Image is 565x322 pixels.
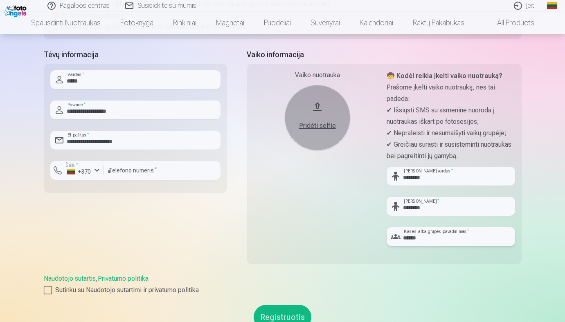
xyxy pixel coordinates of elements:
p: ✔ Išsiųsti SMS su asmenine nuoroda į nuotraukas iškart po fotosesijos; [387,105,515,127]
div: +370 [67,168,91,176]
a: Fotoknyga [110,11,163,34]
a: Magnetai [206,11,254,34]
div: , [44,274,522,295]
div: Vaiko nuotrauka [253,70,382,80]
div: Pridėti selfie [293,121,342,131]
img: /fa2 [4,3,29,17]
button: Šalis*+370 [50,161,104,180]
label: Sutinku su Naudotojo sutartimi ir privatumo politika [44,285,522,295]
button: Pridėti selfie [285,85,350,150]
a: Rinkiniai [163,11,206,34]
a: Puodeliai [254,11,301,34]
label: Šalis [63,162,80,168]
a: Spausdinti nuotraukas [21,11,110,34]
h5: Tėvų informacija [44,49,227,60]
p: ✔ Nepraleisti ir nesumaišyti vaikų grupėje; [387,127,515,139]
p: Prašome įkelti vaiko nuotrauką, nes tai padeda: [387,82,515,105]
h5: Vaiko informacija [247,49,522,60]
a: Privatumo politika [98,275,149,282]
a: Suvenyrai [301,11,350,34]
a: Naudotojo sutartis [44,275,96,282]
p: ✔ Greičiau surasti ir susisteminti nuotraukas bei pagreitinti jų gamybą. [387,139,515,162]
strong: 🧒 Kodėl reikia įkelti vaiko nuotrauką? [387,72,502,80]
a: Kalendoriai [350,11,403,34]
a: Raktų pakabukas [403,11,474,34]
a: All products [474,11,544,34]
